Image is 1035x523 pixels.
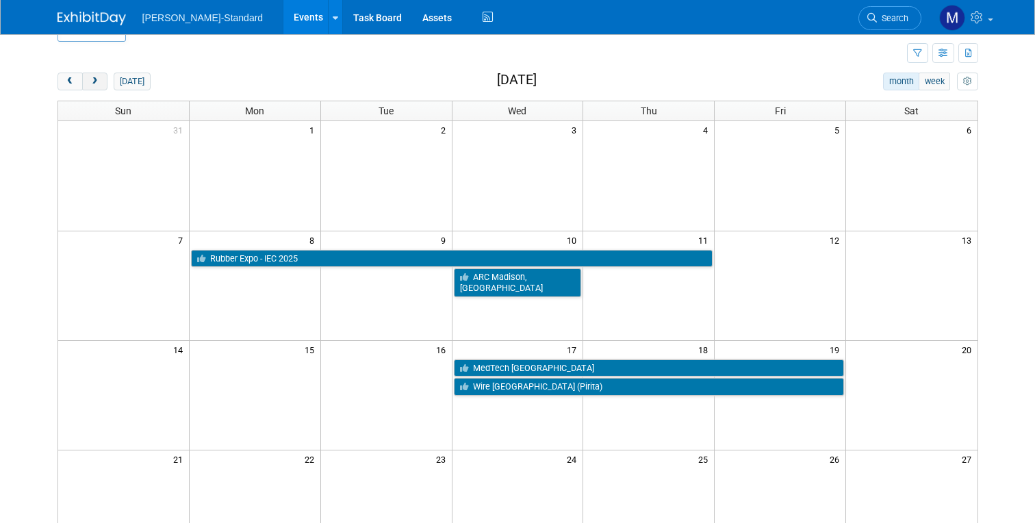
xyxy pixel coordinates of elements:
span: Mon [245,105,264,116]
a: Search [858,6,921,30]
i: Personalize Calendar [963,77,972,86]
span: 8 [308,231,320,248]
button: next [82,73,107,90]
button: myCustomButton [957,73,977,90]
span: Tue [379,105,394,116]
span: 9 [439,231,452,248]
span: 24 [565,450,583,468]
img: ExhibitDay [57,12,126,25]
span: 27 [960,450,977,468]
span: 26 [828,450,845,468]
button: [DATE] [114,73,150,90]
h2: [DATE] [497,73,537,88]
a: ARC Madison, [GEOGRAPHIC_DATA] [454,268,582,296]
span: 10 [565,231,583,248]
span: 16 [435,341,452,358]
span: 6 [965,121,977,138]
span: 20 [960,341,977,358]
button: week [919,73,950,90]
span: 2 [439,121,452,138]
span: [PERSON_NAME]-Standard [142,12,264,23]
img: Michael Crawford [939,5,965,31]
span: 3 [570,121,583,138]
span: 17 [565,341,583,358]
span: 12 [828,231,845,248]
span: Fri [775,105,786,116]
span: 23 [435,450,452,468]
span: 4 [702,121,714,138]
button: month [883,73,919,90]
a: Rubber Expo - IEC 2025 [191,250,713,268]
span: 25 [697,450,714,468]
a: MedTech [GEOGRAPHIC_DATA] [454,359,845,377]
span: 7 [177,231,189,248]
span: 5 [833,121,845,138]
span: Sat [904,105,919,116]
span: 21 [172,450,189,468]
span: 14 [172,341,189,358]
span: 11 [697,231,714,248]
span: 15 [303,341,320,358]
span: Thu [641,105,657,116]
button: prev [57,73,83,90]
span: 19 [828,341,845,358]
span: Wed [508,105,526,116]
span: 31 [172,121,189,138]
span: Search [877,13,908,23]
span: 13 [960,231,977,248]
span: 1 [308,121,320,138]
span: 22 [303,450,320,468]
span: Sun [115,105,131,116]
span: 18 [697,341,714,358]
a: Wire [GEOGRAPHIC_DATA] (Pirita) [454,378,845,396]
